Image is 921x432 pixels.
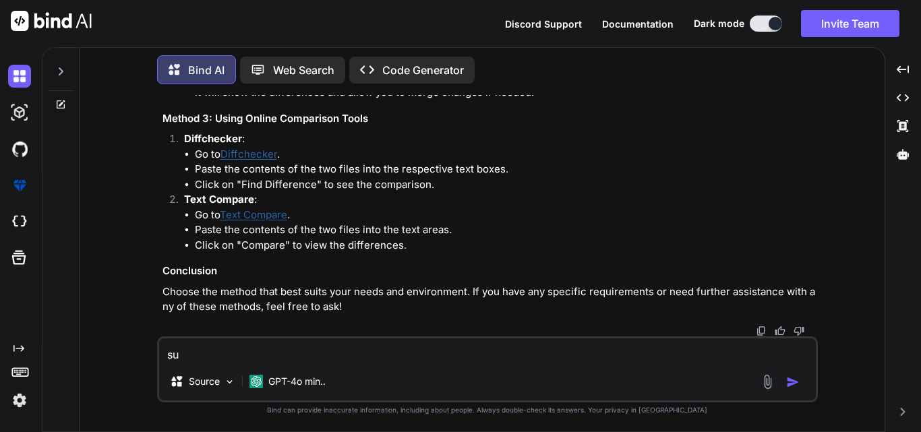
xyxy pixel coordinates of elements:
button: Invite Team [801,10,899,37]
strong: Text Compare [184,193,254,206]
p: Choose the method that best suits your needs and environment. If you have any specific requiremen... [162,284,815,315]
button: Discord Support [505,17,582,31]
strong: Diffchecker [184,132,242,145]
textarea: suggest [159,338,816,363]
p: Bind AI [188,62,225,78]
li: Paste the contents of the two files into the text areas. [195,222,815,238]
h3: Method 3: Using Online Comparison Tools [162,111,815,127]
span: Discord Support [505,18,582,30]
img: darkChat [8,65,31,88]
li: Paste the contents of the two files into the respective text boxes. [195,162,815,177]
p: : [184,192,815,208]
img: Bind AI [11,11,92,31]
img: Pick Models [224,376,235,388]
span: Dark mode [694,17,744,30]
p: Code Generator [382,62,464,78]
img: copy [756,326,767,336]
a: Diffchecker [220,148,277,160]
p: Source [189,375,220,388]
li: Go to . [195,208,815,223]
img: dislike [794,326,804,336]
img: GPT-4o mini [249,375,263,388]
img: githubDark [8,137,31,160]
img: premium [8,174,31,197]
li: Click on "Find Difference" to see the comparison. [195,177,815,193]
span: Documentation [602,18,674,30]
h3: Conclusion [162,264,815,279]
p: Web Search [273,62,334,78]
img: cloudideIcon [8,210,31,233]
img: attachment [760,374,775,390]
p: : [184,131,815,147]
li: Go to . [195,147,815,162]
img: like [775,326,785,336]
a: Text Compare [220,208,287,221]
img: settings [8,389,31,412]
button: Documentation [602,17,674,31]
img: darkAi-studio [8,101,31,124]
p: GPT-4o min.. [268,375,326,388]
p: Bind can provide inaccurate information, including about people. Always double-check its answers.... [157,405,818,415]
img: icon [786,375,800,389]
li: Click on "Compare" to view the differences. [195,238,815,253]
